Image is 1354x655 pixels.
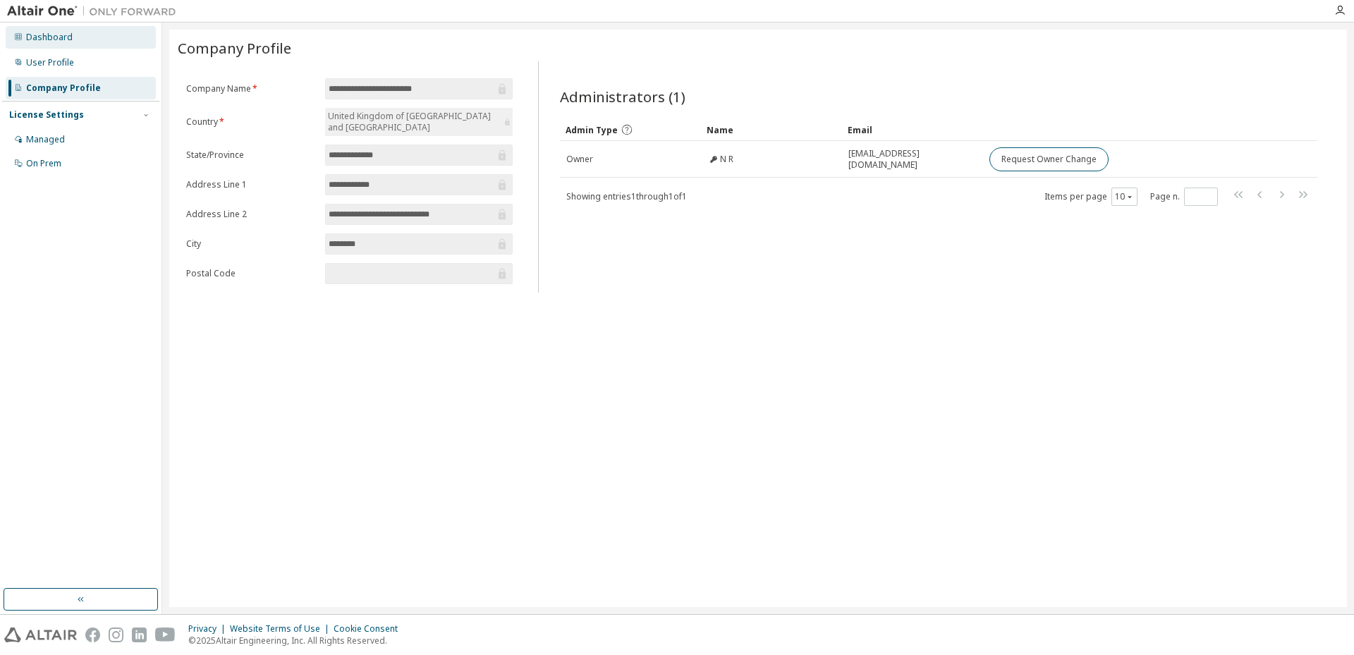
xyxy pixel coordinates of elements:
div: Managed [26,134,65,145]
div: License Settings [9,109,84,121]
label: Address Line 1 [186,179,317,190]
span: Page n. [1150,188,1218,206]
div: Privacy [188,623,230,635]
p: © 2025 Altair Engineering, Inc. All Rights Reserved. [188,635,406,647]
span: Showing entries 1 through 1 of 1 [566,190,687,202]
button: 10 [1115,191,1134,202]
div: User Profile [26,57,74,68]
label: Company Name [186,83,317,94]
span: N R [720,154,733,165]
div: On Prem [26,158,61,169]
img: facebook.svg [85,628,100,642]
div: Website Terms of Use [230,623,334,635]
span: Owner [566,154,593,165]
img: altair_logo.svg [4,628,77,642]
img: linkedin.svg [132,628,147,642]
div: United Kingdom of [GEOGRAPHIC_DATA] and [GEOGRAPHIC_DATA] [326,109,501,135]
button: Request Owner Change [989,147,1109,171]
div: Company Profile [26,82,101,94]
div: United Kingdom of [GEOGRAPHIC_DATA] and [GEOGRAPHIC_DATA] [325,108,513,136]
span: [EMAIL_ADDRESS][DOMAIN_NAME] [848,148,977,171]
span: Administrators (1) [560,87,685,106]
span: Items per page [1044,188,1138,206]
span: Admin Type [566,124,618,136]
div: Cookie Consent [334,623,406,635]
label: Postal Code [186,268,317,279]
img: youtube.svg [155,628,176,642]
div: Dashboard [26,32,73,43]
label: City [186,238,317,250]
span: Company Profile [178,38,291,58]
img: Altair One [7,4,183,18]
label: State/Province [186,149,317,161]
label: Address Line 2 [186,209,317,220]
div: Email [848,118,977,141]
div: Name [707,118,836,141]
label: Country [186,116,317,128]
img: instagram.svg [109,628,123,642]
